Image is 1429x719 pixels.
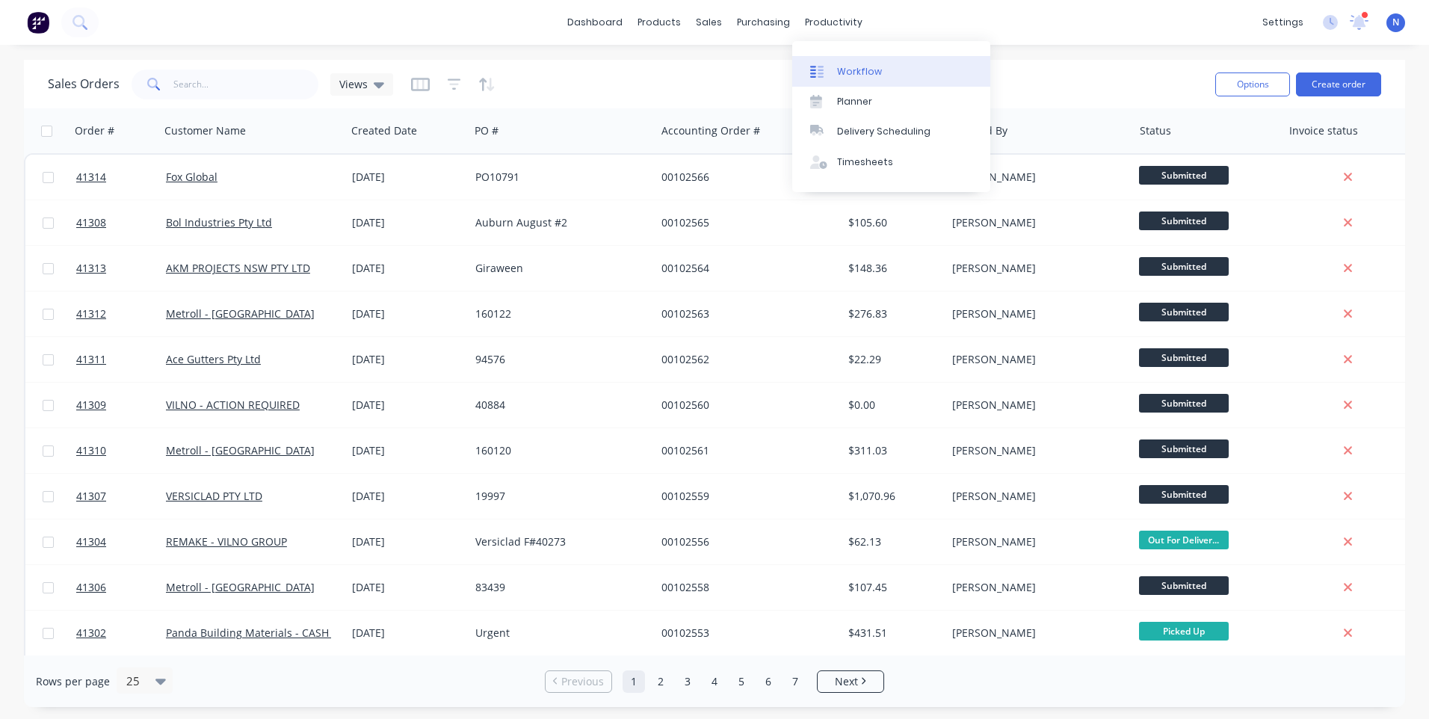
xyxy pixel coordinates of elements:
div: Order # [75,123,114,138]
a: 41314 [76,155,166,200]
input: Search... [173,70,319,99]
a: dashboard [560,11,630,34]
span: Previous [561,674,604,689]
a: 41313 [76,246,166,291]
a: 41307 [76,474,166,519]
span: 41304 [76,534,106,549]
a: Page 3 [676,670,699,693]
div: $311.03 [848,443,936,458]
span: Submitted [1139,166,1229,185]
div: [DATE] [352,534,463,549]
a: Next page [818,674,883,689]
span: N [1392,16,1399,29]
div: 94576 [475,352,641,367]
a: VILNO - ACTION REQUIRED [166,398,300,412]
div: Created Date [351,123,417,138]
a: Page 6 [757,670,780,693]
span: Rows per page [36,674,110,689]
h1: Sales Orders [48,77,120,91]
a: Previous page [546,674,611,689]
div: Customer Name [164,123,246,138]
div: 00102553 [661,626,827,641]
span: 41306 [76,580,106,595]
div: 83439 [475,580,641,595]
div: $1,070.96 [848,489,936,504]
div: $107.45 [848,580,936,595]
div: $22.29 [848,352,936,367]
span: Submitted [1139,485,1229,504]
span: Submitted [1139,303,1229,321]
a: Page 7 [784,670,806,693]
div: [DATE] [352,443,463,458]
div: 00102563 [661,306,827,321]
span: Out For Deliver... [1139,531,1229,549]
div: 00102562 [661,352,827,367]
div: $431.51 [848,626,936,641]
span: Submitted [1139,257,1229,276]
div: 00102559 [661,489,827,504]
div: Timesheets [837,155,893,169]
div: 00102564 [661,261,827,276]
a: Page 2 [649,670,672,693]
span: Submitted [1139,212,1229,230]
div: [DATE] [352,352,463,367]
a: VERSICLAD PTY LTD [166,489,262,503]
div: Versiclad F#40273 [475,534,641,549]
div: Delivery Scheduling [837,125,930,138]
div: [PERSON_NAME] [952,261,1118,276]
div: [PERSON_NAME] [952,170,1118,185]
div: 00102560 [661,398,827,413]
a: REMAKE - VILNO GROUP [166,534,287,549]
span: 41313 [76,261,106,276]
div: [PERSON_NAME] [952,443,1118,458]
span: 41310 [76,443,106,458]
a: 41312 [76,291,166,336]
div: PO10791 [475,170,641,185]
div: [PERSON_NAME] [952,398,1118,413]
div: Accounting Order # [661,123,760,138]
div: [PERSON_NAME] [952,306,1118,321]
div: 00102565 [661,215,827,230]
a: Panda Building Materials - CASH SALE [166,626,356,640]
button: Options [1215,72,1290,96]
div: 40884 [475,398,641,413]
span: Picked Up [1139,622,1229,641]
div: settings [1255,11,1311,34]
span: Submitted [1139,394,1229,413]
div: Invoice status [1289,123,1358,138]
span: 41314 [76,170,106,185]
div: 00102556 [661,534,827,549]
div: [DATE] [352,261,463,276]
a: Ace Gutters Pty Ltd [166,352,261,366]
span: Submitted [1139,576,1229,595]
a: 41311 [76,337,166,382]
a: Page 1 is your current page [623,670,645,693]
div: $0.00 [848,398,936,413]
a: 41309 [76,383,166,428]
a: Workflow [792,56,990,86]
a: Fox Global [166,170,217,184]
div: Auburn August #2 [475,215,641,230]
div: [DATE] [352,170,463,185]
a: Page 5 [730,670,753,693]
div: 160120 [475,443,641,458]
div: Status [1140,123,1171,138]
a: 41308 [76,200,166,245]
div: Planner [837,95,872,108]
div: [PERSON_NAME] [952,626,1118,641]
div: sales [688,11,729,34]
div: [PERSON_NAME] [952,534,1118,549]
span: Next [835,674,858,689]
div: purchasing [729,11,797,34]
div: 160122 [475,306,641,321]
div: 19997 [475,489,641,504]
a: Timesheets [792,147,990,177]
a: 41306 [76,565,166,610]
div: [PERSON_NAME] [952,215,1118,230]
div: $105.60 [848,215,936,230]
div: products [630,11,688,34]
div: [DATE] [352,306,463,321]
a: Metroll - [GEOGRAPHIC_DATA] [166,306,315,321]
a: Delivery Scheduling [792,117,990,146]
span: 41307 [76,489,106,504]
